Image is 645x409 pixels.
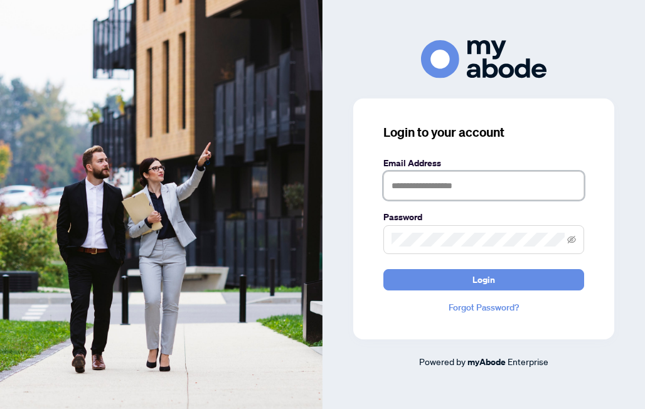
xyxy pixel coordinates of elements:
[383,124,584,141] h3: Login to your account
[567,235,576,244] span: eye-invisible
[508,356,548,367] span: Enterprise
[467,355,506,369] a: myAbode
[383,300,584,314] a: Forgot Password?
[383,210,584,224] label: Password
[419,356,466,367] span: Powered by
[472,270,495,290] span: Login
[421,40,546,78] img: ma-logo
[383,269,584,290] button: Login
[383,156,584,170] label: Email Address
